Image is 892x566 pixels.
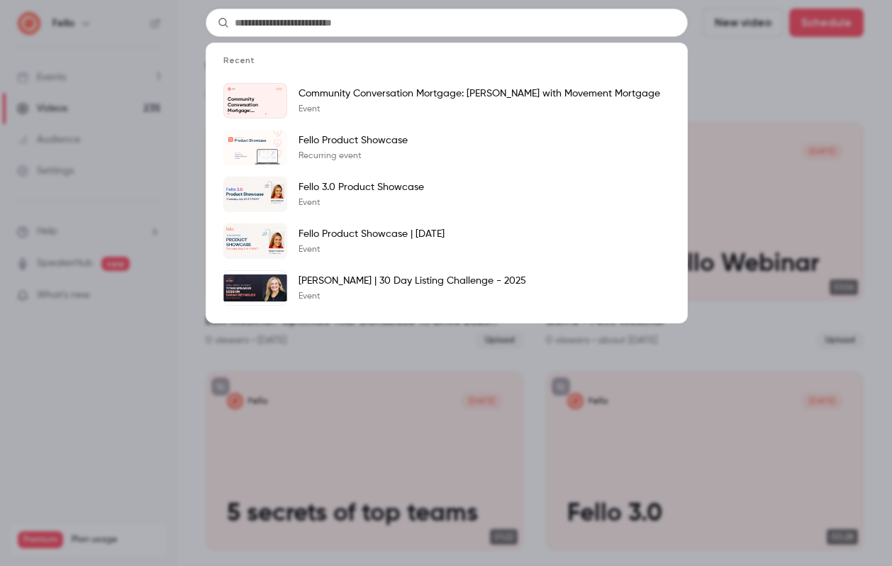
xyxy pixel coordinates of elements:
span: [DATE] [275,87,283,90]
p: Event [299,197,424,209]
li: Recent [206,55,687,77]
p: Event [299,291,526,302]
img: Fello 3.0 Product Showcase [223,177,287,212]
img: Fello Product Showcase [223,130,287,165]
p: [PERSON_NAME] | 30 Day Listing Challenge - 2025 [299,274,526,288]
p: Fello [232,88,235,90]
img: Community Conversation Mortgage: Justin Kozera with Movement Mortgage [228,87,230,90]
p: Fello Product Showcase [299,133,408,148]
img: Sarah Reynolds | 30 Day Listing Challenge - 2025 [223,270,287,306]
p: Fello Product Showcase | [DATE] [299,227,445,241]
p: Recurring event [299,150,408,162]
p: Event [299,104,660,115]
p: Fello 3.0 Product Showcase [299,180,424,194]
p: Event [299,244,445,255]
p: Community Conversation Mortgage: [PERSON_NAME] with Movement Mortgage [228,97,283,114]
p: Community Conversation Mortgage: [PERSON_NAME] with Movement Mortgage [299,87,660,101]
img: Fello Product Showcase | May 2025 [223,223,287,259]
